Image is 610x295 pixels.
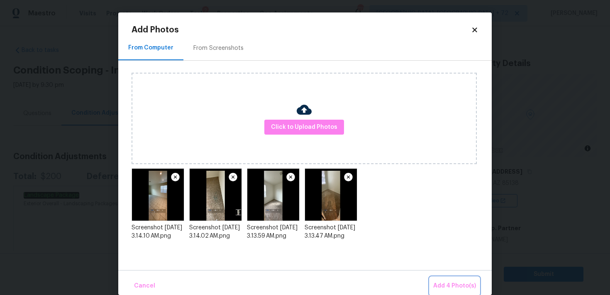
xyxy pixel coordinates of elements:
div: Screenshot [DATE] 3.13.47 AM.png [305,224,357,240]
div: Screenshot [DATE] 3.14.10 AM.png [132,224,184,240]
div: Screenshot [DATE] 3.14.02 AM.png [189,224,242,240]
div: Screenshot [DATE] 3.13.59 AM.png [247,224,300,240]
span: Add 4 Photo(s) [433,281,476,291]
button: Click to Upload Photos [264,120,344,135]
img: Cloud Upload Icon [297,102,312,117]
span: Click to Upload Photos [271,122,337,133]
div: From Screenshots [193,44,244,52]
h2: Add Photos [132,26,471,34]
div: From Computer [128,44,173,52]
button: Cancel [131,277,159,295]
button: Add 4 Photo(s) [430,277,479,295]
span: Cancel [134,281,155,291]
